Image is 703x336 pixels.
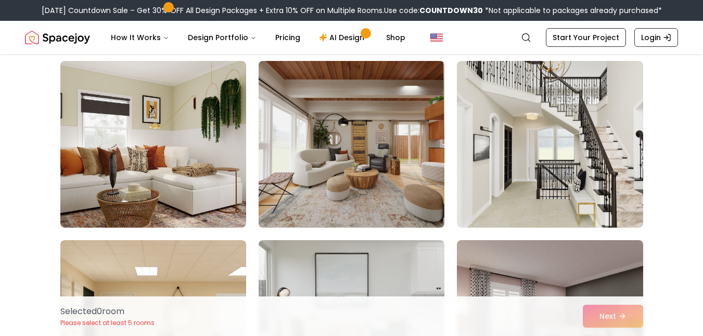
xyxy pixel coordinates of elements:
[25,27,90,48] a: Spacejoy
[546,28,626,47] a: Start Your Project
[378,27,414,48] a: Shop
[25,21,678,54] nav: Global
[60,305,155,318] p: Selected 0 room
[457,61,643,228] img: Room room-18
[60,61,246,228] img: Room room-16
[419,5,483,16] b: COUNTDOWN30
[311,27,376,48] a: AI Design
[267,27,309,48] a: Pricing
[25,27,90,48] img: Spacejoy Logo
[180,27,265,48] button: Design Portfolio
[634,28,678,47] a: Login
[384,5,483,16] span: Use code:
[60,319,155,327] p: Please select at least 5 rooms
[254,57,449,232] img: Room room-17
[483,5,662,16] span: *Not applicable to packages already purchased*
[42,5,662,16] div: [DATE] Countdown Sale – Get 30% OFF All Design Packages + Extra 10% OFF on Multiple Rooms.
[103,27,414,48] nav: Main
[103,27,177,48] button: How It Works
[430,31,443,44] img: United States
